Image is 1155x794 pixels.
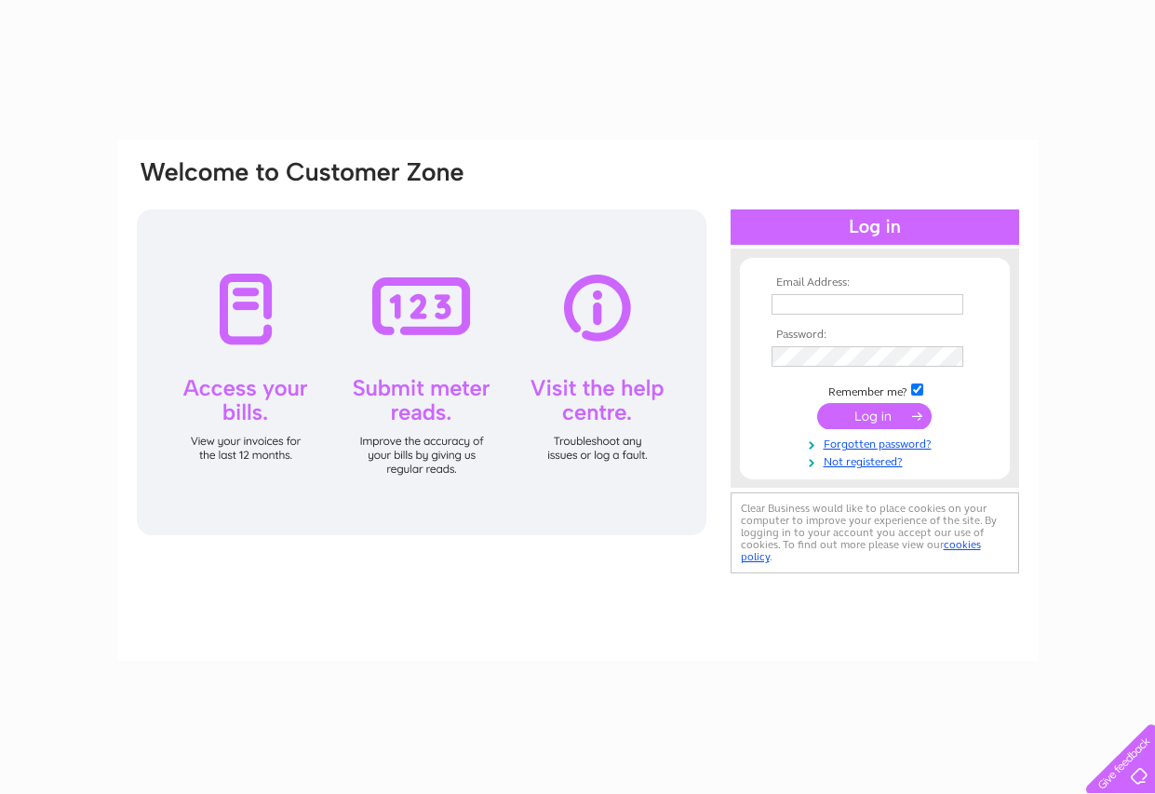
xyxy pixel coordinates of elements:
[772,451,983,469] a: Not registered?
[741,538,981,563] a: cookies policy
[772,434,983,451] a: Forgotten password?
[731,492,1019,573] div: Clear Business would like to place cookies on your computer to improve your experience of the sit...
[767,381,983,399] td: Remember me?
[767,329,983,342] th: Password:
[767,276,983,289] th: Email Address:
[817,403,932,429] input: Submit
